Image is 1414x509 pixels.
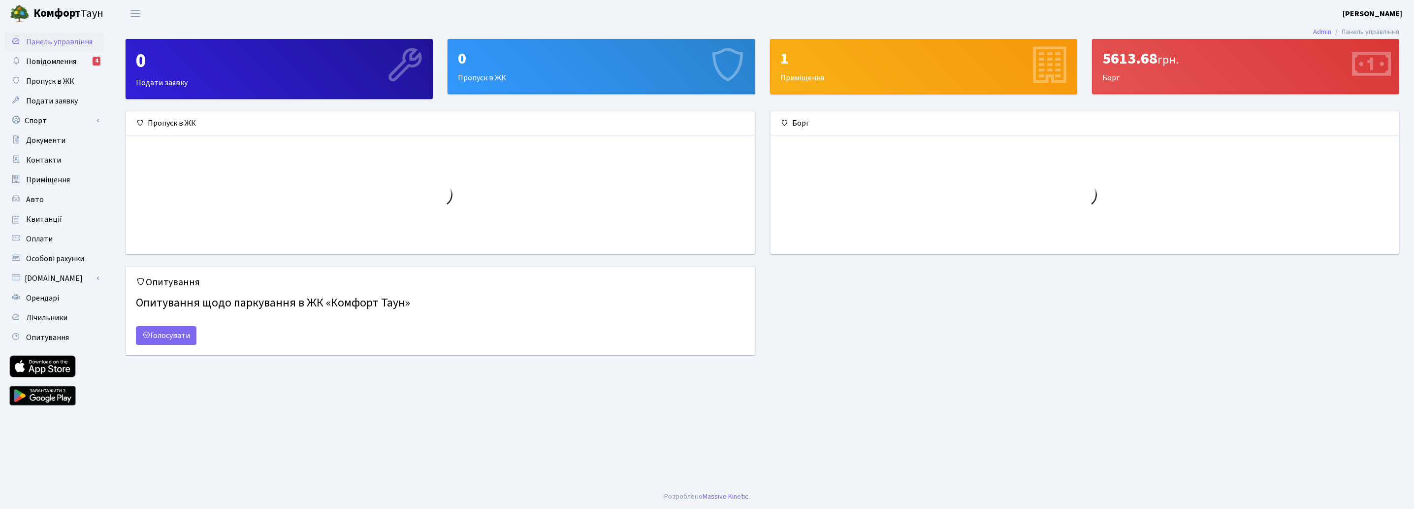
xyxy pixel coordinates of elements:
a: 0Подати заявку [126,39,433,99]
a: Пропуск в ЖК [5,71,103,91]
span: грн. [1157,51,1179,68]
b: Комфорт [33,5,81,21]
div: Подати заявку [126,39,432,99]
span: Документи [26,135,65,146]
div: 5613.68 [1102,49,1389,68]
span: Контакти [26,155,61,166]
button: Переключити навігацію [123,5,148,22]
span: Особові рахунки [26,253,84,264]
div: 0 [136,49,422,73]
span: Панель управління [26,36,93,47]
a: Подати заявку [5,91,103,111]
a: Опитування [5,328,103,347]
a: Admin [1313,27,1331,37]
nav: breadcrumb [1298,22,1414,42]
a: Контакти [5,150,103,170]
a: Massive Kinetic [703,491,748,502]
div: Борг [1093,39,1399,94]
a: Приміщення [5,170,103,190]
a: Розроблено [664,491,703,502]
span: Опитування [26,332,69,343]
span: Подати заявку [26,96,78,106]
div: Борг [771,111,1399,136]
li: Панель управління [1331,27,1399,37]
a: Орендарі [5,288,103,308]
div: Пропуск в ЖК [448,39,754,94]
b: [PERSON_NAME] [1343,8,1402,19]
a: Авто [5,190,103,209]
a: Панель управління [5,32,103,52]
a: Оплати [5,229,103,249]
span: Лічильники [26,312,67,323]
a: Голосувати [136,326,196,345]
img: logo.png [10,4,30,24]
span: Приміщення [26,174,70,185]
h5: Опитування [136,276,745,288]
a: 1Приміщення [770,39,1077,94]
a: [DOMAIN_NAME] [5,269,103,288]
div: 4 [93,57,100,66]
div: 0 [458,49,744,68]
span: Таун [33,5,103,22]
span: Оплати [26,234,53,244]
span: Орендарі [26,293,59,304]
a: Повідомлення4 [5,52,103,71]
a: Особові рахунки [5,249,103,269]
div: 1 [780,49,1067,68]
span: Авто [26,194,44,205]
a: Лічильники [5,308,103,328]
div: Пропуск в ЖК [126,111,755,136]
span: Повідомлення [26,56,76,67]
h4: Опитування щодо паркування в ЖК «Комфорт Таун» [136,292,745,314]
a: Спорт [5,111,103,131]
span: Пропуск в ЖК [26,76,74,87]
div: Приміщення [771,39,1077,94]
a: Квитанції [5,209,103,229]
div: . [664,491,750,502]
a: [PERSON_NAME] [1343,8,1402,20]
span: Квитанції [26,214,62,225]
a: 0Пропуск в ЖК [448,39,755,94]
a: Документи [5,131,103,150]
